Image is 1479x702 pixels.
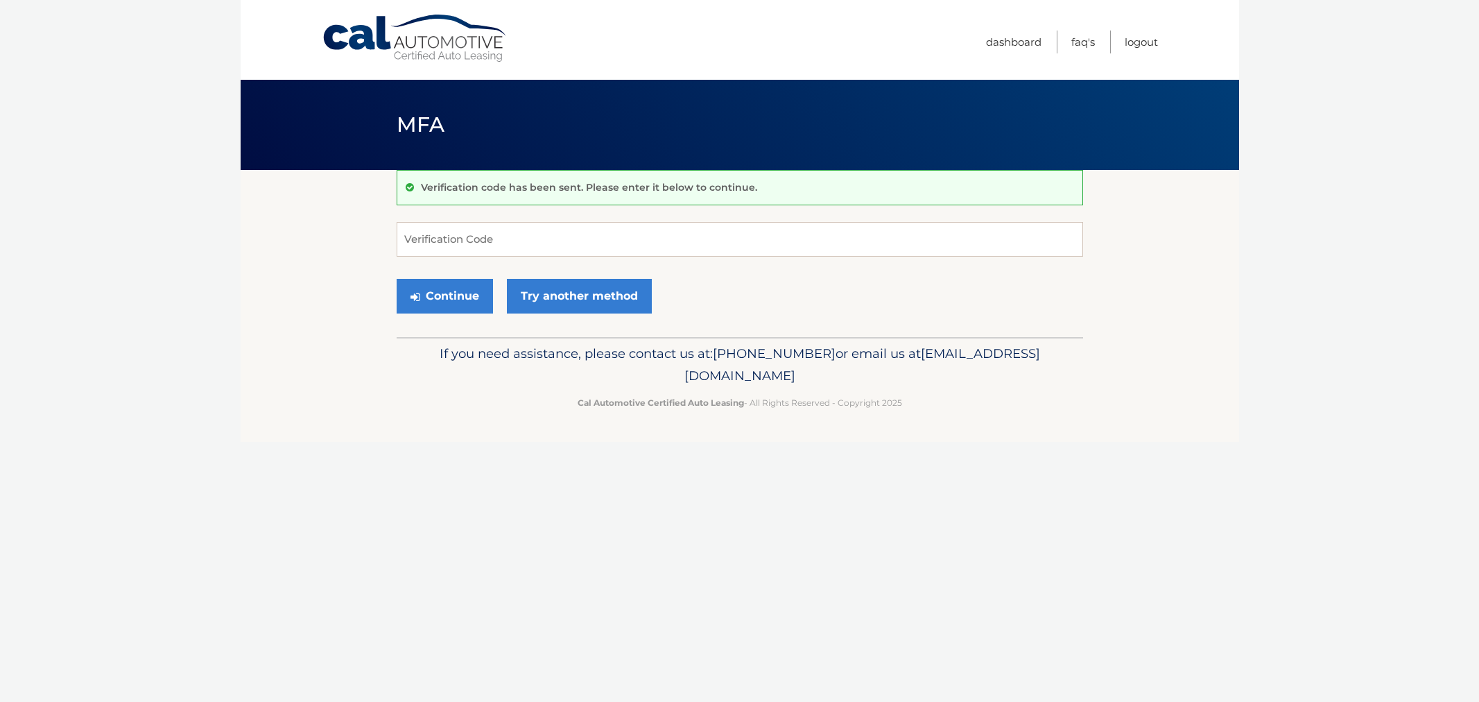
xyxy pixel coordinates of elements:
input: Verification Code [397,222,1083,257]
a: Dashboard [986,31,1041,53]
span: [PHONE_NUMBER] [713,345,836,361]
a: Logout [1125,31,1158,53]
button: Continue [397,279,493,314]
span: [EMAIL_ADDRESS][DOMAIN_NAME] [684,345,1040,384]
p: Verification code has been sent. Please enter it below to continue. [421,181,757,194]
a: Try another method [507,279,652,314]
a: FAQ's [1071,31,1095,53]
p: If you need assistance, please contact us at: or email us at [406,343,1074,387]
strong: Cal Automotive Certified Auto Leasing [578,397,744,408]
span: MFA [397,112,445,137]
p: - All Rights Reserved - Copyright 2025 [406,395,1074,410]
a: Cal Automotive [322,14,509,63]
